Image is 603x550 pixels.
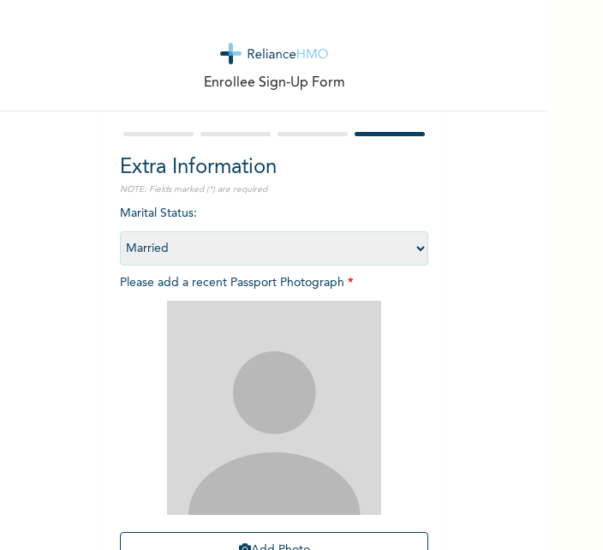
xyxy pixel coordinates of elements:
[120,152,428,183] h2: Extra Information
[167,301,381,515] img: Crop
[204,73,345,93] p: Enrollee Sign-Up Form
[220,43,328,64] img: logo
[120,183,428,196] p: NOTE: Fields marked (*) are required
[120,207,428,254] span: Marital Status :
